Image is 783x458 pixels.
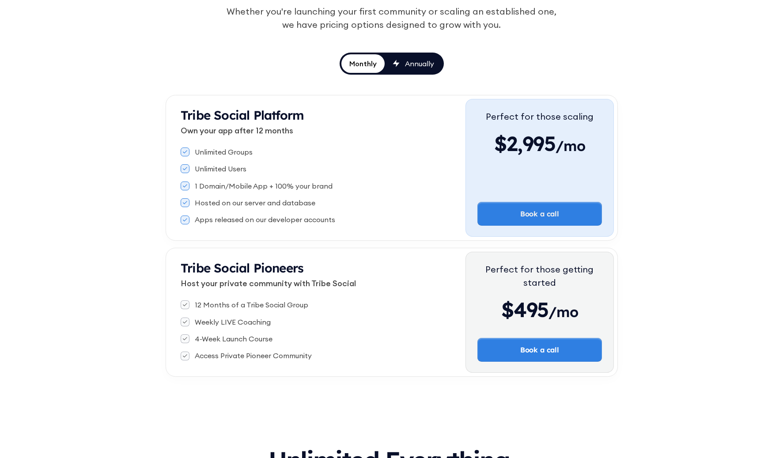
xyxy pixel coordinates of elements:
span: /mo [556,137,585,159]
div: Whether you're launching your first community or scaling an established one, we have pricing opti... [222,5,561,31]
div: Annually [405,59,434,68]
div: Hosted on our server and database [195,198,315,208]
div: Monthly [349,59,377,68]
div: Unlimited Groups [195,147,253,157]
p: Own your app after 12 months [181,125,465,136]
strong: Tribe Social Platform [181,107,304,123]
strong: Tribe Social Pioneers [181,260,303,276]
div: Perfect for those getting started [477,263,602,289]
div: $2,995 [486,130,594,157]
div: Access Private Pioneer Community [195,351,312,360]
a: Book a call [477,338,602,362]
div: Unlimited Users [195,164,246,174]
div: Weekly LIVE Coaching [195,317,271,327]
div: 12 Months of a Tribe Social Group [195,300,308,310]
span: /mo [548,303,578,325]
div: 4-Week Launch Course [195,334,272,344]
div: Perfect for those scaling [486,110,594,123]
a: Book a call [477,202,602,226]
div: 1 Domain/Mobile App + 100% your brand [195,181,333,191]
p: Host your private community with Tribe Social [181,277,465,289]
div: Apps released on our developer accounts [195,215,335,224]
div: $495 [477,296,602,323]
